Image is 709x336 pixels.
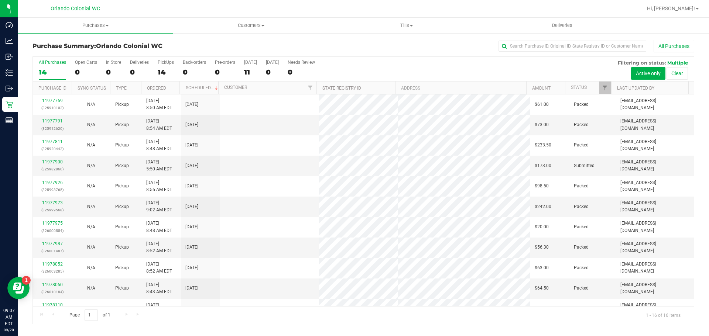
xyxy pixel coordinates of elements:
[87,102,95,107] span: Not Applicable
[147,86,166,91] a: Ordered
[183,68,206,76] div: 0
[173,18,329,33] a: Customers
[215,68,235,76] div: 0
[6,37,13,45] inline-svg: Analytics
[37,104,67,111] p: (325910102)
[42,180,63,185] a: 11977926
[39,68,66,76] div: 14
[6,101,13,108] inline-svg: Retail
[115,244,129,251] span: Pickup
[146,159,172,173] span: [DATE] 5:50 AM EDT
[244,68,257,76] div: 11
[42,282,63,287] a: 11978060
[185,285,198,292] span: [DATE]
[535,183,549,190] span: $98.50
[186,85,219,90] a: Scheduled
[185,244,198,251] span: [DATE]
[42,118,63,124] a: 11977791
[87,142,95,148] span: Not Applicable
[266,68,279,76] div: 0
[499,41,646,52] input: Search Purchase ID, Original ID, State Registry ID or Customer Name...
[574,224,589,231] span: Packed
[37,145,67,152] p: (325920442)
[75,68,97,76] div: 0
[574,162,595,169] span: Submitted
[667,60,688,66] span: Multiple
[3,307,14,327] p: 09:07 AM EDT
[37,268,67,275] p: (326003285)
[146,240,172,254] span: [DATE] 8:52 AM EDT
[599,82,611,94] a: Filter
[288,68,315,76] div: 0
[75,60,97,65] div: Open Carts
[574,285,589,292] span: Packed
[87,163,95,168] span: Not Applicable
[42,302,63,308] a: 11978110
[620,118,689,132] span: [EMAIL_ADDRESS][DOMAIN_NAME]
[42,139,63,144] a: 11977811
[42,261,63,267] a: 11978052
[158,68,174,76] div: 14
[37,247,67,254] p: (326001487)
[87,305,95,312] button: N/A
[620,200,689,214] span: [EMAIL_ADDRESS][DOMAIN_NAME]
[174,22,328,29] span: Customers
[574,305,595,312] span: Submitted
[535,264,549,271] span: $63.00
[574,203,589,210] span: Packed
[87,162,95,169] button: N/A
[146,179,172,193] span: [DATE] 8:55 AM EDT
[620,281,689,295] span: [EMAIL_ADDRESS][DOMAIN_NAME]
[87,121,95,128] button: N/A
[185,224,198,231] span: [DATE]
[395,82,526,94] th: Address
[115,264,129,271] span: Pickup
[158,60,174,65] div: PickUps
[78,86,106,91] a: Sync Status
[631,67,665,80] button: Active only
[185,101,198,108] span: [DATE]
[146,261,172,275] span: [DATE] 8:52 AM EDT
[535,285,549,292] span: $64.50
[640,309,686,321] span: 1 - 16 of 16 items
[185,203,198,210] span: [DATE]
[654,40,694,52] button: All Purchases
[146,220,172,234] span: [DATE] 8:48 AM EDT
[535,203,551,210] span: $242.00
[87,244,95,251] button: N/A
[130,68,149,76] div: 0
[535,224,549,231] span: $20.00
[42,241,63,246] a: 11977987
[322,86,361,91] a: State Registry ID
[115,121,129,128] span: Pickup
[6,21,13,29] inline-svg: Dashboard
[6,85,13,92] inline-svg: Outbound
[535,142,551,149] span: $233.50
[185,162,198,169] span: [DATE]
[130,60,149,65] div: Deliveries
[183,60,206,65] div: Back-orders
[647,6,695,11] span: Hi, [PERSON_NAME]!
[87,203,95,210] button: N/A
[106,68,121,76] div: 0
[620,179,689,193] span: [EMAIL_ADDRESS][DOMAIN_NAME]
[106,60,121,65] div: In Store
[535,244,549,251] span: $56.30
[620,302,689,316] span: [EMAIL_ADDRESS][DOMAIN_NAME]
[115,305,129,312] span: Pickup
[185,305,198,312] span: [DATE]
[620,261,689,275] span: [EMAIL_ADDRESS][DOMAIN_NAME]
[96,42,162,49] span: Orlando Colonial WC
[215,60,235,65] div: Pre-orders
[115,203,129,210] span: Pickup
[18,18,173,33] a: Purchases
[535,162,551,169] span: $173.00
[7,277,30,299] iframe: Resource center
[146,97,172,111] span: [DATE] 8:50 AM EDT
[87,122,95,127] span: Not Applicable
[617,86,654,91] a: Last Updated By
[51,6,100,12] span: Orlando Colonial WC
[115,101,129,108] span: Pickup
[37,186,67,193] p: (325993765)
